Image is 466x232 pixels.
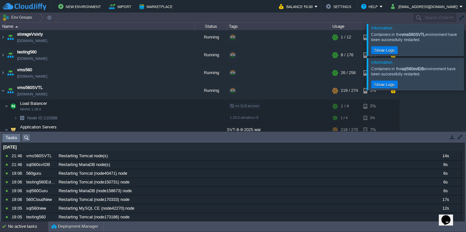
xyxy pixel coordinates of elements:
span: Load Balancer [19,102,48,107]
span: testing560 [17,50,37,57]
img: AMDAwAAAACH5BAEAAAAALAAAAAABAAEAAAICRAEAOw== [6,65,15,83]
div: Running [194,30,227,47]
div: Running [194,48,227,65]
div: 5% [363,83,384,101]
div: vms560SVTL [25,152,56,160]
div: 8 / 176 [341,48,353,65]
div: 19:06 [12,178,24,186]
div: 13% [363,30,384,47]
div: 21:46 [12,160,24,169]
img: AMDAwAAAACH5BAEAAAAALAAAAAABAAEAAAICRAEAOw== [0,30,6,47]
span: Information [371,60,392,65]
div: 218 / 270 [341,125,358,138]
div: 1 / 4 [341,114,348,124]
button: New Environment [58,3,103,10]
button: Show Logs [372,82,397,87]
span: Tasks [6,134,17,142]
a: storageVsixty [17,32,43,39]
div: 17s [429,195,461,204]
div: sql560new [25,204,56,213]
div: 8s [429,160,461,169]
button: Deployment Manager [51,223,98,230]
a: [DOMAIN_NAME] [17,92,47,99]
button: Env Groups [2,13,34,22]
a: Application Servers [19,126,58,131]
span: no SLB access [230,105,259,109]
div: testing560EduBee [25,178,56,186]
span: Node ID: [27,117,44,122]
div: 19:06 [12,169,24,178]
span: Restarting MySQL CE (node42270) node [59,205,134,211]
img: AMDAwAAAACH5BAEAAAAALAAAAAABAAEAAAICRAEAOw== [5,125,8,138]
img: AMDAwAAAACH5BAEAAAAALAAAAAABAAEAAAICRAEAOw== [14,114,17,124]
div: 560CloudNew [25,195,56,204]
div: 219 / 274 [341,83,358,101]
div: testing560 [25,213,56,221]
div: No active tasks [8,221,49,232]
img: AMDAwAAAACH5BAEAAAAALAAAAAABAAEAAAICRAEAOw== [0,65,6,83]
span: vms560 [17,68,32,74]
div: 6s [429,178,461,186]
button: Help [361,3,380,10]
div: 1% [363,65,384,83]
div: Containers in the environment have been successfully restarted. [371,32,462,42]
span: Information [371,26,392,30]
div: 7% [363,125,384,138]
div: [DATE] [2,143,461,151]
div: 19:05 [12,213,24,221]
div: 2% [363,101,384,114]
div: Containers in the environment have been successfully restarted. [371,66,462,77]
div: 19:05 [12,204,24,213]
img: AMDAwAAAACH5BAEAAAAALAAAAAABAAEAAAICRAEAOw== [15,26,18,28]
div: 14s [429,152,461,160]
a: Load BalancerNGINX 1.26.0 [19,102,48,107]
div: 19:06 [12,195,24,204]
span: Restarting Tomcat (node40471) node [59,171,127,176]
span: 210368 [27,116,58,122]
span: vms560SVTL [17,86,43,92]
img: CloudJiffy [2,3,46,11]
div: Tags [227,23,330,30]
span: [DOMAIN_NAME] [17,39,47,45]
div: SVT-8-8-2025.war [227,125,330,138]
button: Marketplace [139,3,174,10]
span: NGINX 1.26.0 [20,109,41,113]
span: Restarting MariaDB (node158673) node [59,188,132,194]
div: 5% [363,48,384,65]
img: AMDAwAAAACH5BAEAAAAALAAAAAABAAEAAAICRAEAOw== [5,101,8,114]
div: Status [195,23,227,30]
img: AMDAwAAAACH5BAEAAAAALAAAAAABAAEAAAICRAEAOw== [0,83,6,101]
b: sql560svtDB [402,67,424,71]
a: [DOMAIN_NAME] [17,57,47,63]
iframe: chat widget [439,206,460,226]
div: sql560Guru [25,187,56,195]
div: Running [194,83,227,101]
div: 19:06 [12,187,24,195]
span: Restarting Tomcat (node170333) node [59,197,129,203]
div: 6s [429,187,461,195]
button: Settings [326,3,353,10]
img: AMDAwAAAACH5BAEAAAAALAAAAAABAAEAAAICRAEAOw== [9,125,18,138]
button: Import [109,3,133,10]
img: AMDAwAAAACH5BAEAAAAALAAAAAABAAEAAAICRAEAOw== [17,114,27,124]
div: 1 / 4 [341,101,349,114]
div: 6s [429,213,461,221]
img: AMDAwAAAACH5BAEAAAAALAAAAAABAAEAAAICRAEAOw== [9,101,18,114]
div: 6s [429,169,461,178]
button: [EMAIL_ADDRESS][DOMAIN_NAME] [391,3,460,10]
div: 2% [363,114,384,124]
span: Restarting Tomcat (node150731) node [59,179,129,185]
div: 1 / 12 [341,30,351,47]
img: AMDAwAAAACH5BAEAAAAALAAAAAABAAEAAAICRAEAOw== [6,30,15,47]
span: Restarting Tomcat (node173186) node [59,214,129,220]
div: sql560svtDB [25,160,56,169]
div: 26 / 256 [341,65,356,83]
b: vms560SVTL [402,32,425,37]
div: 12s [429,204,461,213]
div: Usage [331,23,399,30]
a: [DOMAIN_NAME] [17,74,47,81]
img: AMDAwAAAACH5BAEAAAAALAAAAAABAAEAAAICRAEAOw== [6,48,15,65]
a: Node ID:210368 [27,116,58,122]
